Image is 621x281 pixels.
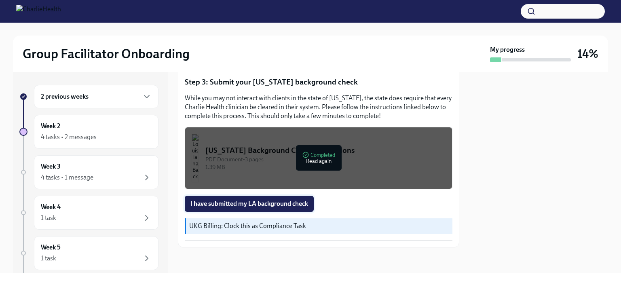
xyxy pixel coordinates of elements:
[185,127,452,189] button: [US_STATE] Background Check InstructionsPDF Document•3 pages1.39 MBCompletedRead again
[16,5,61,18] img: CharlieHealth
[41,203,61,211] h6: Week 4
[185,94,452,120] p: While you may not interact with clients in the state of [US_STATE], the state does require that e...
[192,134,199,182] img: Louisiana Background Check Instructions
[41,122,60,131] h6: Week 2
[41,213,56,222] div: 1 task
[205,145,446,156] div: [US_STATE] Background Check Instructions
[185,196,314,212] button: I have submitted my LA background check
[19,155,158,189] a: Week 34 tasks • 1 message
[189,222,449,230] p: UKG Billing: Clock this as Compliance Task
[41,92,89,101] h6: 2 previous weeks
[190,200,308,208] span: I have submitted my LA background check
[41,133,97,142] div: 4 tasks • 2 messages
[577,46,598,61] h3: 14%
[41,254,56,263] div: 1 task
[19,196,158,230] a: Week 41 task
[19,115,158,149] a: Week 24 tasks • 2 messages
[34,85,158,108] div: 2 previous weeks
[490,45,525,54] strong: My progress
[41,173,93,182] div: 4 tasks • 1 message
[19,236,158,270] a: Week 51 task
[205,163,446,171] div: 1.39 MB
[41,243,61,252] h6: Week 5
[41,162,61,171] h6: Week 3
[205,156,446,163] div: PDF Document • 3 pages
[23,46,190,62] h2: Group Facilitator Onboarding
[185,77,452,87] p: Step 3: Submit your [US_STATE] background check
